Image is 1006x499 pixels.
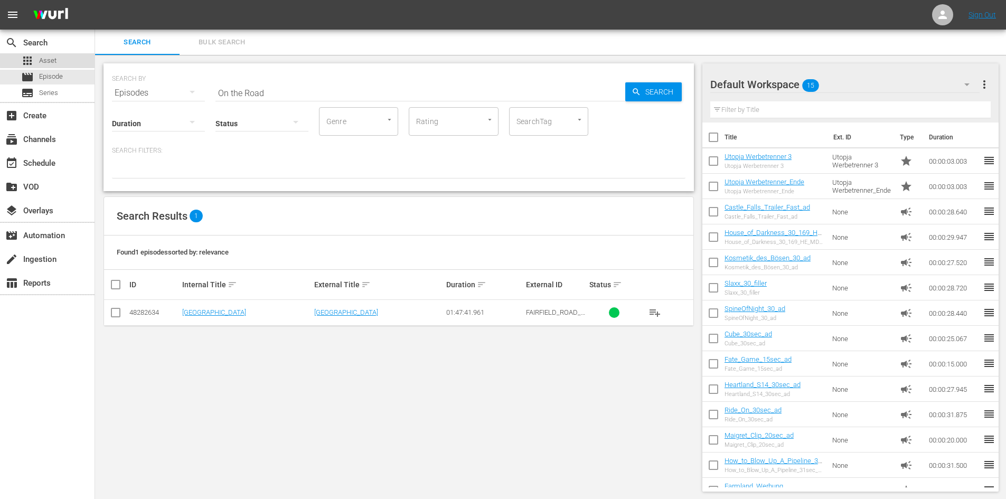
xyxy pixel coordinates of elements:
span: Ad [900,205,913,218]
p: Search Filters: [112,146,685,155]
span: Ingestion [5,253,18,266]
a: Ride_On_30sec_ad [725,406,782,414]
span: Promo [900,180,913,193]
a: House_of_Darkness_30_169_HE_MD_Ad [725,229,822,244]
span: playlist_add [648,306,661,319]
span: Overlays [5,204,18,217]
span: Search [641,82,682,101]
td: None [828,275,896,300]
span: Search [5,36,18,49]
a: Fate_Game_15sec_ad [725,355,792,363]
span: Promo [900,484,913,497]
div: External ID [526,280,586,289]
a: Kosmetik_des_Bösen_30_ad [725,254,811,262]
span: reorder [983,205,995,218]
button: Open [384,115,394,125]
span: reorder [983,458,995,471]
a: [GEOGRAPHIC_DATA] [314,308,378,316]
div: SpineOfNight_30_ad [725,315,785,322]
a: How_to_Blow_Up_A_Pipeline_31sec_ad [725,457,822,473]
td: None [828,300,896,326]
div: Episodes [112,78,205,108]
span: sort [228,280,237,289]
span: reorder [983,180,995,192]
div: Duration [446,278,522,291]
div: Utopja Werbetrenner_Ende [725,188,804,195]
td: 00:00:15.000 [925,351,983,376]
span: Ad [900,459,913,472]
a: Cube_30sec_ad [725,330,772,338]
span: Series [21,87,34,99]
td: 00:00:27.945 [925,376,983,402]
span: Schedule [5,157,18,170]
span: sort [477,280,486,289]
span: reorder [983,306,995,319]
span: reorder [983,408,995,420]
div: Kosmetik_des_Bösen_30_ad [725,264,811,271]
div: Cube_30sec_ad [725,340,772,347]
td: 00:00:29.947 [925,224,983,250]
div: Status [589,278,639,291]
span: Found 1 episodes sorted by: relevance [117,248,229,256]
a: Heartland_S14_30sec_ad [725,381,801,389]
button: more_vert [978,72,991,97]
span: menu [6,8,19,21]
div: Maigret_Clip_20sec_ad [725,441,794,448]
span: Episode [39,71,63,82]
button: Open [575,115,585,125]
span: Ad [900,256,913,269]
span: 15 [802,74,819,97]
div: 48282634 [129,308,179,316]
span: Asset [39,55,57,66]
td: 00:00:28.640 [925,199,983,224]
span: Ad [900,281,913,294]
button: Search [625,82,682,101]
span: Ad [900,332,913,345]
span: Asset [21,54,34,67]
span: reorder [983,382,995,395]
td: None [828,376,896,402]
td: 00:00:25.067 [925,326,983,351]
div: Castle_Falls_Trailer_Fast_ad [725,213,810,220]
div: Fate_Game_15sec_ad [725,365,792,372]
a: Slaxx_30_filler [725,279,767,287]
div: Default Workspace [710,70,980,99]
span: reorder [983,256,995,268]
div: How_to_Blow_Up_A_Pipeline_31sec_ad [725,467,824,474]
span: Search Results [117,210,187,222]
a: Sign Out [969,11,996,19]
span: Ad [900,408,913,421]
span: reorder [983,484,995,496]
span: sort [361,280,371,289]
div: Slaxx_30_filler [725,289,767,296]
div: House_of_Darkness_30_169_HE_MD_Ad [725,239,824,246]
td: 00:00:31.875 [925,402,983,427]
span: Ad [900,357,913,370]
td: None [828,427,896,453]
span: Promo [900,155,913,167]
th: Title [725,123,827,152]
th: Duration [923,123,986,152]
a: Maigret_Clip_20sec_ad [725,431,794,439]
span: Series [39,88,58,98]
span: Automation [5,229,18,242]
td: None [828,453,896,478]
td: 00:00:31.500 [925,453,983,478]
td: 00:00:27.520 [925,250,983,275]
a: Utopja Werbetrenner 3 [725,153,792,161]
a: Castle_Falls_Trailer_Fast_ad [725,203,810,211]
button: Open [485,115,495,125]
td: 00:00:03.003 [925,148,983,174]
div: ID [129,280,179,289]
span: Ad [900,434,913,446]
div: Heartland_S14_30sec_ad [725,391,801,398]
td: None [828,224,896,250]
span: Ad [900,383,913,396]
th: Type [894,123,923,152]
img: ans4CAIJ8jUAAAAAAAAAAAAAAAAAAAAAAAAgQb4GAAAAAAAAAAAAAAAAAAAAAAAAJMjXAAAAAAAAAAAAAAAAAAAAAAAAgAT5G... [25,3,76,27]
span: reorder [983,433,995,446]
span: Episode [21,71,34,83]
td: None [828,402,896,427]
span: reorder [983,154,995,167]
td: Utopja Werbetrenner 3 [828,148,896,174]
